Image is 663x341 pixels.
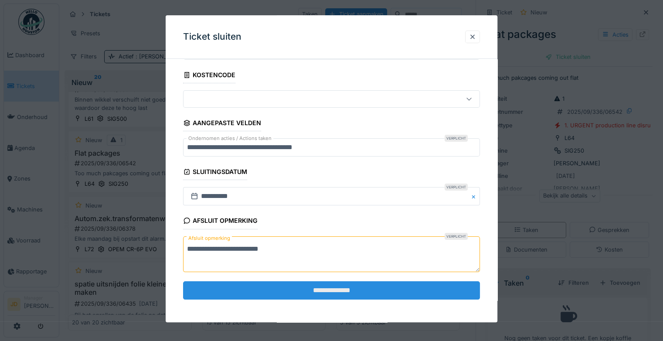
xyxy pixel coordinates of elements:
button: Close [470,188,480,206]
div: Sluitingsdatum [183,166,247,181]
div: Aangepaste velden [183,116,261,131]
div: Verplicht [445,233,468,240]
h3: Ticket sluiten [183,31,241,42]
div: Kostencode [183,68,235,83]
div: Verplicht [445,135,468,142]
label: Afsluit opmerking [187,233,232,244]
div: Verplicht [445,184,468,191]
label: Ondernomen acties / Actions taken [187,135,273,143]
div: Afsluit opmerking [183,215,258,229]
